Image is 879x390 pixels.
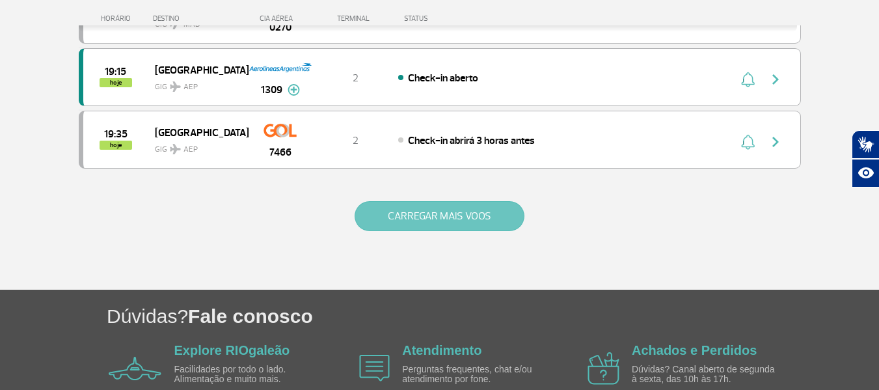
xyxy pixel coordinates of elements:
h1: Dúvidas? [107,303,879,329]
span: AEP [183,81,198,93]
span: Fale conosco [188,305,313,327]
button: Abrir recursos assistivos. [852,159,879,188]
p: Facilidades por todo o lado. Alimentação e muito mais. [174,365,324,385]
span: 2 [353,134,358,147]
div: TERMINAL [313,14,398,23]
img: mais-info-painel-voo.svg [288,84,300,96]
span: GIG [155,74,238,93]
span: GIG [155,137,238,156]
span: hoje [100,78,132,87]
div: Plugin de acessibilidade da Hand Talk. [852,130,879,188]
img: destiny_airplane.svg [170,81,181,92]
span: AEP [183,144,198,156]
a: Achados e Perdidos [632,343,757,357]
span: Check-in aberto [408,72,478,85]
img: destiny_airplane.svg [170,144,181,154]
a: Explore RIOgaleão [174,343,290,357]
span: hoje [100,141,132,150]
img: airplane icon [109,357,161,380]
span: [GEOGRAPHIC_DATA] [155,61,238,78]
div: CIA AÉREA [248,14,313,23]
img: seta-direita-painel-voo.svg [768,72,783,87]
p: Perguntas frequentes, chat e/ou atendimento por fone. [402,365,552,385]
img: sino-painel-voo.svg [741,72,755,87]
div: HORÁRIO [83,14,154,23]
img: airplane icon [359,355,390,382]
img: sino-painel-voo.svg [741,134,755,150]
span: 2025-10-01 19:15:00 [105,67,126,76]
span: [GEOGRAPHIC_DATA] [155,124,238,141]
span: Check-in abrirá 3 horas antes [408,134,535,147]
div: STATUS [398,14,504,23]
span: 2025-10-01 19:35:00 [104,130,128,139]
span: 7466 [269,145,291,160]
button: CARREGAR MAIS VOOS [355,201,524,231]
a: Atendimento [402,343,481,357]
img: seta-direita-painel-voo.svg [768,134,783,150]
span: 2 [353,72,358,85]
img: airplane icon [588,352,619,385]
button: Abrir tradutor de língua de sinais. [852,130,879,159]
span: 1309 [261,82,282,98]
p: Dúvidas? Canal aberto de segunda à sexta, das 10h às 17h. [632,365,781,385]
div: DESTINO [153,14,248,23]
